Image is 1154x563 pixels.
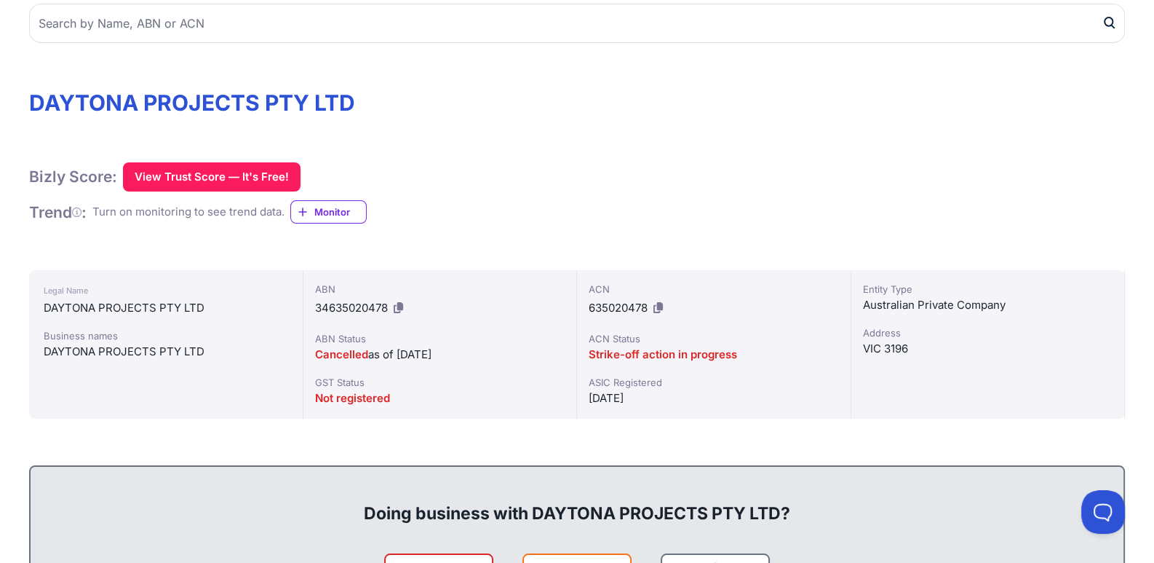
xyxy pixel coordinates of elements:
[589,282,839,296] div: ACN
[315,301,388,315] span: 34635020478
[92,204,284,221] div: Turn on monitoring to see trend data.
[315,282,565,296] div: ABN
[314,205,366,219] span: Monitor
[315,331,565,346] div: ABN Status
[589,390,839,407] div: [DATE]
[315,391,390,405] span: Not registered
[315,375,565,390] div: GST Status
[315,347,368,361] span: Cancelled
[29,202,87,222] h1: Trend :
[29,167,117,186] h1: Bizly Score:
[44,343,288,361] div: DAYTONA PROJECTS PTY LTD
[589,301,648,315] span: 635020478
[863,296,1113,314] div: Australian Private Company
[589,331,839,346] div: ACN Status
[863,340,1113,358] div: VIC 3196
[44,299,288,317] div: DAYTONA PROJECTS PTY LTD
[863,326,1113,340] div: Address
[44,328,288,343] div: Business names
[29,90,1125,116] h1: DAYTONA PROJECTS PTY LTD
[315,346,565,363] div: as of [DATE]
[290,200,367,224] a: Monitor
[589,375,839,390] div: ASIC Registered
[863,282,1113,296] div: Entity Type
[1081,490,1125,534] iframe: Toggle Customer Support
[123,162,301,192] button: View Trust Score — It's Free!
[44,282,288,299] div: Legal Name
[29,4,1125,43] input: Search by Name, ABN or ACN
[589,347,737,361] span: Strike-off action in progress
[45,479,1109,525] div: Doing business with DAYTONA PROJECTS PTY LTD?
